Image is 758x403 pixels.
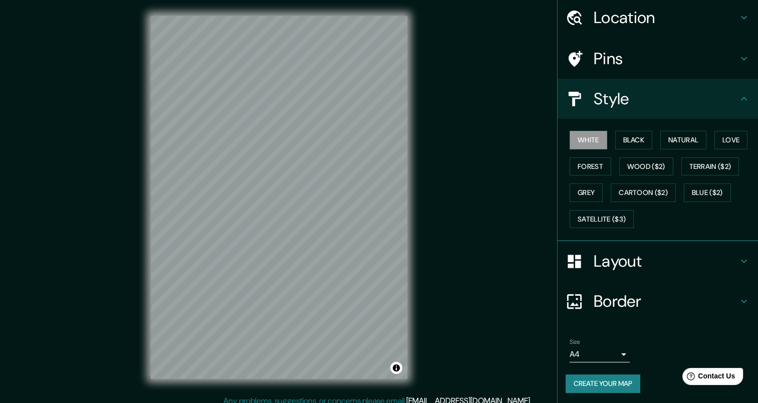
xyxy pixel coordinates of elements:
[570,346,630,362] div: A4
[390,362,402,374] button: Toggle attribution
[570,157,611,176] button: Forest
[594,251,738,271] h4: Layout
[570,183,603,202] button: Grey
[558,241,758,281] div: Layout
[558,79,758,119] div: Style
[594,89,738,109] h4: Style
[594,49,738,69] h4: Pins
[619,157,673,176] button: Wood ($2)
[669,364,747,392] iframe: Help widget launcher
[681,157,739,176] button: Terrain ($2)
[615,131,653,149] button: Black
[570,131,607,149] button: White
[594,291,738,311] h4: Border
[660,131,706,149] button: Natural
[611,183,676,202] button: Cartoon ($2)
[151,16,407,379] canvas: Map
[558,281,758,321] div: Border
[570,338,580,346] label: Size
[594,8,738,28] h4: Location
[566,374,640,393] button: Create your map
[570,210,634,229] button: Satellite ($3)
[714,131,747,149] button: Love
[684,183,731,202] button: Blue ($2)
[558,39,758,79] div: Pins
